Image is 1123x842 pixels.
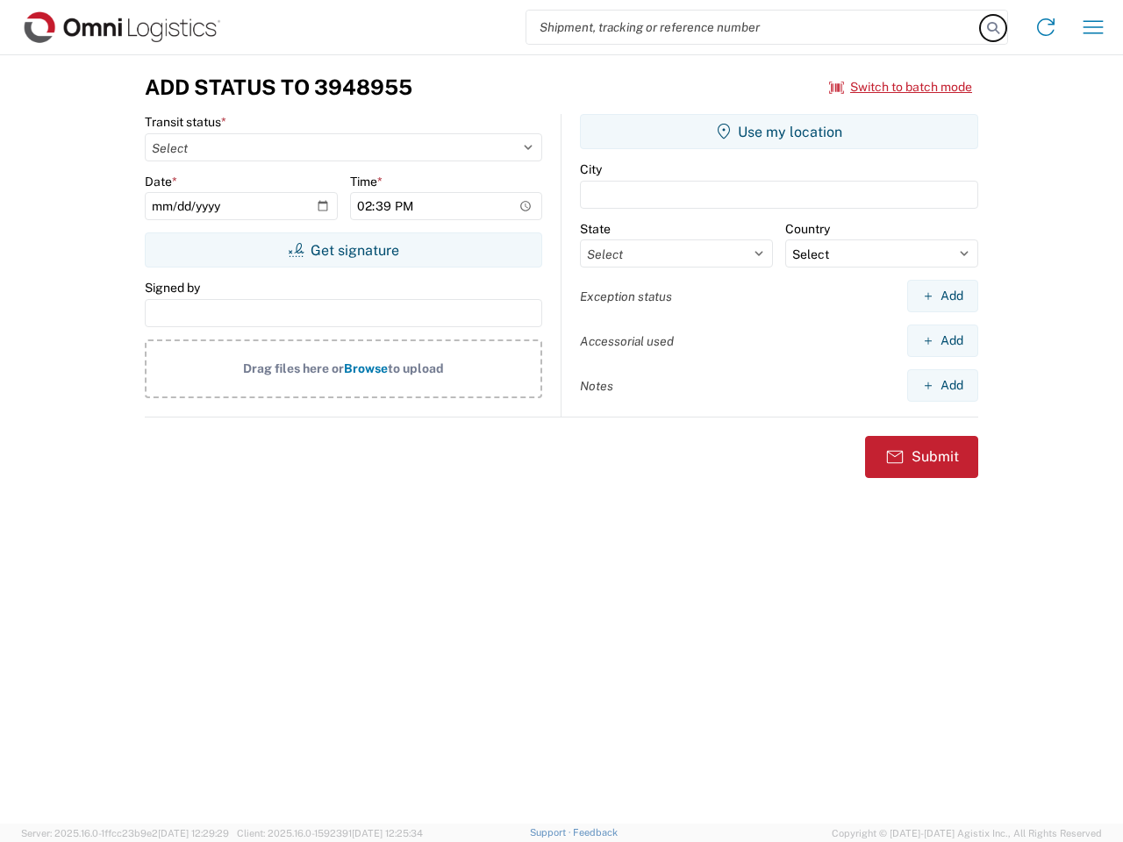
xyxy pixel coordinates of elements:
[580,378,613,394] label: Notes
[580,161,602,177] label: City
[580,333,674,349] label: Accessorial used
[352,828,423,838] span: [DATE] 12:25:34
[907,325,978,357] button: Add
[237,828,423,838] span: Client: 2025.16.0-1592391
[580,289,672,304] label: Exception status
[388,361,444,375] span: to upload
[350,174,383,189] label: Time
[243,361,344,375] span: Drag files here or
[785,221,830,237] label: Country
[145,174,177,189] label: Date
[907,369,978,402] button: Add
[573,827,618,838] a: Feedback
[832,825,1102,841] span: Copyright © [DATE]-[DATE] Agistix Inc., All Rights Reserved
[526,11,981,44] input: Shipment, tracking or reference number
[145,75,412,100] h3: Add Status to 3948955
[145,280,200,296] label: Signed by
[145,232,542,268] button: Get signature
[865,436,978,478] button: Submit
[580,114,978,149] button: Use my location
[580,221,611,237] label: State
[907,280,978,312] button: Add
[158,828,229,838] span: [DATE] 12:29:29
[145,114,226,130] label: Transit status
[344,361,388,375] span: Browse
[530,827,574,838] a: Support
[21,828,229,838] span: Server: 2025.16.0-1ffcc23b9e2
[829,73,972,102] button: Switch to batch mode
